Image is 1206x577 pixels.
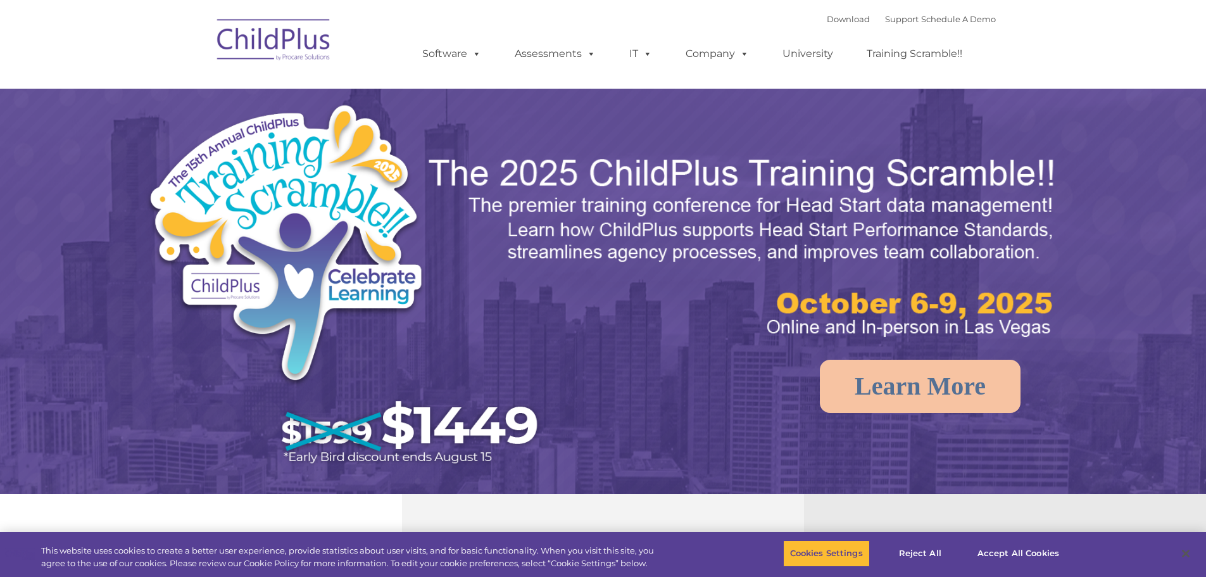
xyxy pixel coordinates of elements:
[881,540,960,567] button: Reject All
[617,41,665,67] a: IT
[854,41,975,67] a: Training Scramble!!
[211,10,337,73] img: ChildPlus by Procare Solutions
[1172,540,1200,567] button: Close
[41,545,663,569] div: This website uses cookies to create a better user experience, provide statistics about user visit...
[970,540,1066,567] button: Accept All Cookies
[921,14,996,24] a: Schedule A Demo
[410,41,494,67] a: Software
[770,41,846,67] a: University
[827,14,870,24] a: Download
[502,41,608,67] a: Assessments
[176,136,230,145] span: Phone number
[827,14,996,24] font: |
[176,84,215,93] span: Last name
[885,14,919,24] a: Support
[783,540,870,567] button: Cookies Settings
[673,41,762,67] a: Company
[820,360,1021,413] a: Learn More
